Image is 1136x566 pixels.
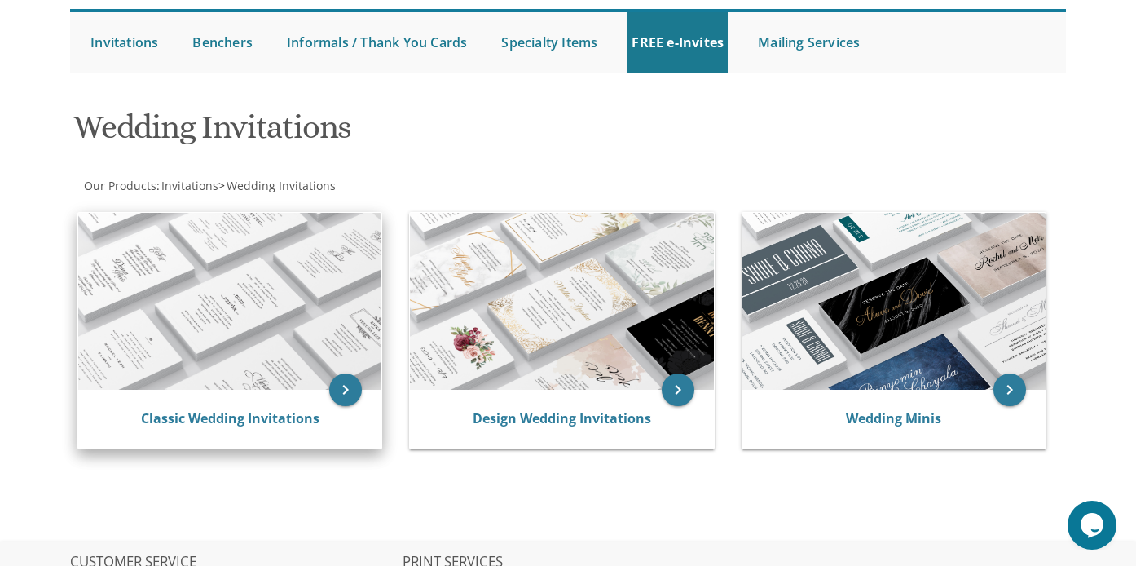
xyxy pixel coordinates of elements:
[188,12,257,73] a: Benchers
[1068,501,1120,550] iframe: chat widget
[218,178,336,193] span: >
[70,178,568,194] div: :
[283,12,471,73] a: Informals / Thank You Cards
[227,178,336,193] span: Wedding Invitations
[846,409,941,427] a: Wedding Minis
[225,178,336,193] a: Wedding Invitations
[82,178,156,193] a: Our Products
[78,213,381,390] img: Classic Wedding Invitations
[141,409,319,427] a: Classic Wedding Invitations
[662,374,694,406] a: keyboard_arrow_right
[993,374,1026,406] a: keyboard_arrow_right
[86,12,162,73] a: Invitations
[742,213,1046,390] img: Wedding Minis
[627,12,728,73] a: FREE e-Invites
[160,178,218,193] a: Invitations
[473,409,651,427] a: Design Wedding Invitations
[329,374,362,406] a: keyboard_arrow_right
[754,12,864,73] a: Mailing Services
[497,12,601,73] a: Specialty Items
[410,213,713,390] img: Design Wedding Invitations
[73,109,724,157] h1: Wedding Invitations
[161,178,218,193] span: Invitations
